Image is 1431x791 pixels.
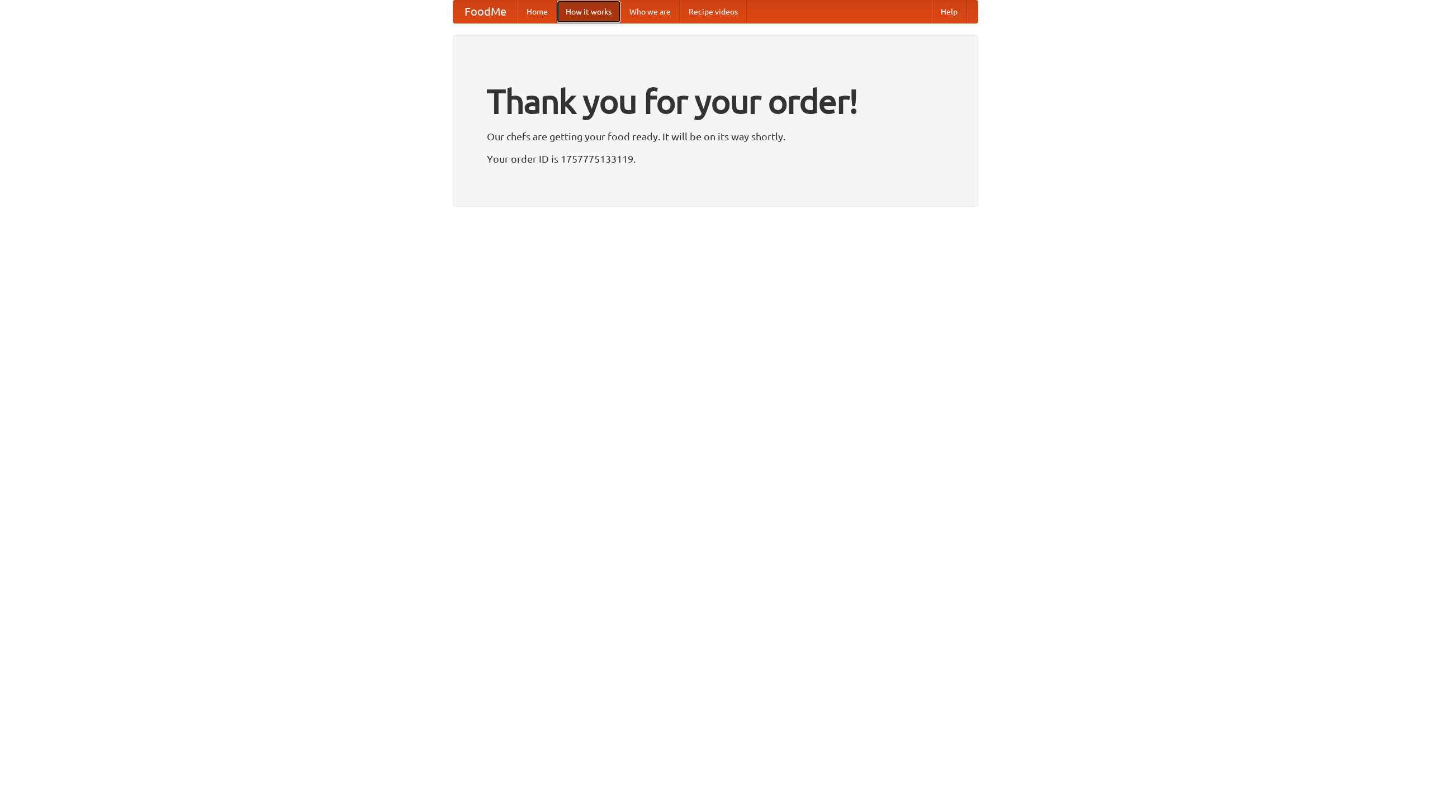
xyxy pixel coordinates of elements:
[620,1,680,23] a: Who we are
[487,150,944,167] p: Your order ID is 1757775133119.
[487,128,944,145] p: Our chefs are getting your food ready. It will be on its way shortly.
[453,1,518,23] a: FoodMe
[932,1,966,23] a: Help
[680,1,747,23] a: Recipe videos
[487,74,944,128] h1: Thank you for your order!
[557,1,620,23] a: How it works
[518,1,557,23] a: Home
